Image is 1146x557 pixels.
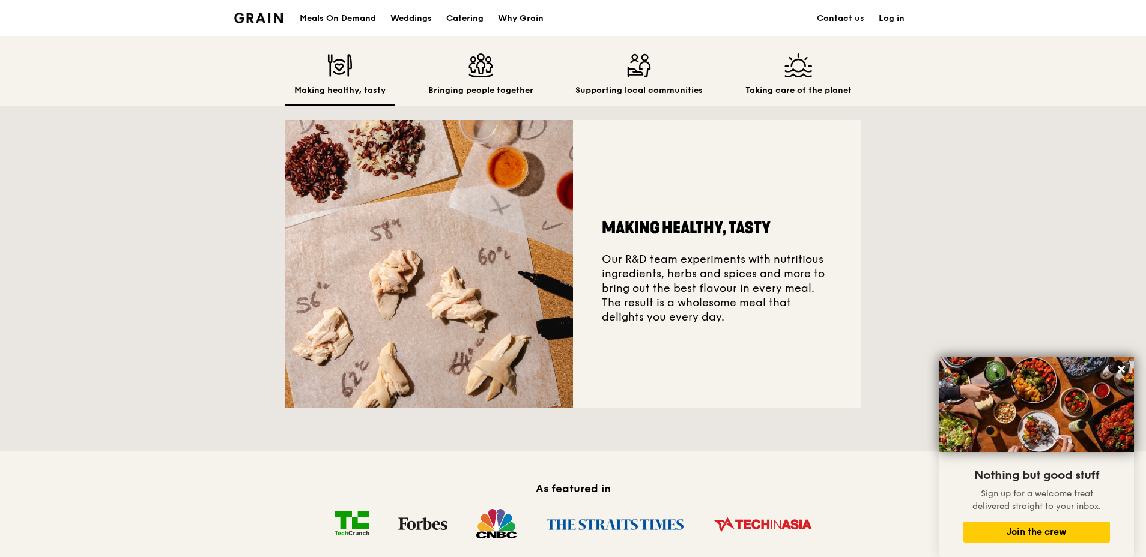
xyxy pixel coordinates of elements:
a: Catering [439,1,491,37]
h2: Making healthy, tasty [294,85,386,97]
a: Log in [872,1,912,37]
h2: Taking care of the planet [745,85,852,97]
span: Sign up for a welcome treat delivered straight to your inbox. [972,489,1101,511]
button: Close [1112,360,1131,379]
div: Meals On Demand [300,1,376,37]
button: Join the crew [963,522,1110,543]
h2: As featured in [285,480,861,497]
img: TechCrunch [320,511,384,535]
img: Bringing people together [428,53,533,77]
div: Catering [446,1,484,37]
h2: Making healthy, tasty [602,217,832,239]
div: Why Grain [498,1,544,37]
img: DSC07876-Edit02-Large.jpeg [939,357,1134,452]
a: Contact us [810,1,872,37]
div: Our R&D team experiments with nutritious ingredients, herbs and spices and more to bring out the ... [573,120,861,408]
img: The Straits Times [531,508,699,540]
img: Making healthy, tasty [294,53,386,77]
img: Making healthy, tasty [285,120,573,408]
img: Taking care of the planet [745,53,852,77]
img: Supporting local communities [575,53,703,77]
h2: Supporting local communities [575,85,703,97]
img: CNBC [462,508,531,538]
img: Grain [234,13,283,23]
a: Why Grain [491,1,551,37]
a: Weddings [383,1,439,37]
img: Forbes [384,517,462,530]
img: Tech in Asia [699,508,826,540]
div: Weddings [390,1,432,37]
h2: Bringing people together [428,85,533,97]
span: Nothing but good stuff [974,468,1099,483]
